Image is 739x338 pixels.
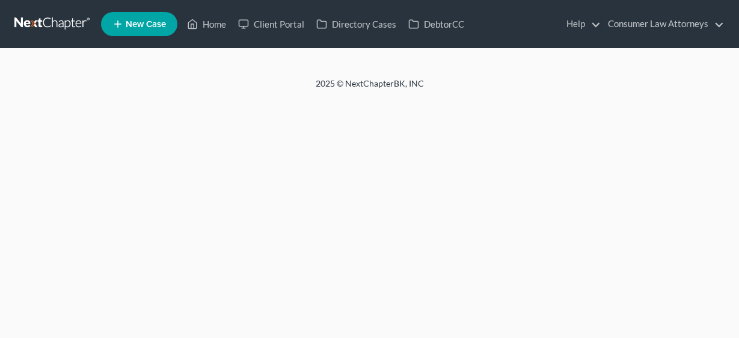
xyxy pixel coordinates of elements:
[181,13,232,35] a: Home
[27,78,713,99] div: 2025 © NextChapterBK, INC
[560,13,601,35] a: Help
[402,13,470,35] a: DebtorCC
[310,13,402,35] a: Directory Cases
[232,13,310,35] a: Client Portal
[602,13,724,35] a: Consumer Law Attorneys
[101,12,177,36] new-legal-case-button: New Case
